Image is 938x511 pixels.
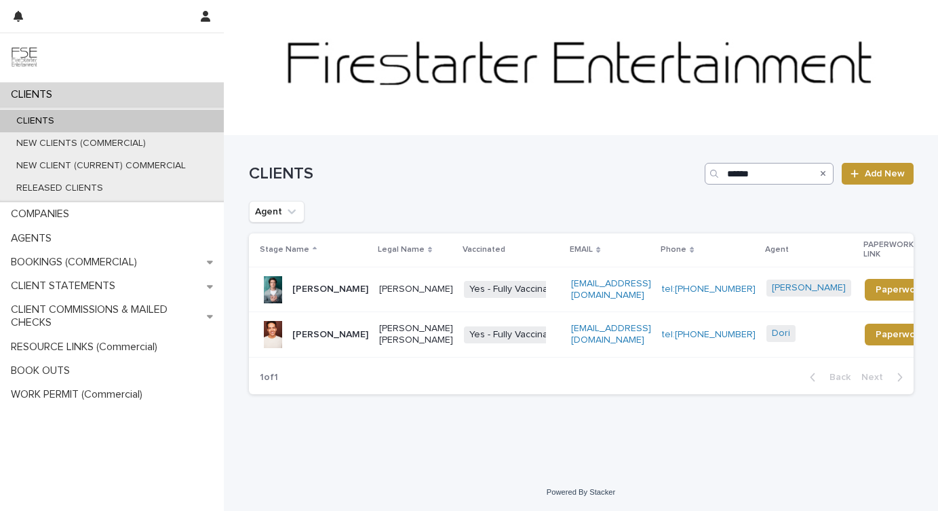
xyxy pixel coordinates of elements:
span: Yes - Fully Vaccinated [464,326,568,343]
p: Phone [661,242,686,257]
p: EMAIL [570,242,593,257]
a: Dori [772,328,790,339]
span: Yes - Fully Vaccinated [464,281,568,298]
span: Add New [865,169,905,178]
a: Paperwork [865,324,935,345]
p: BOOKINGS (COMMERCIAL) [5,256,148,269]
span: Paperwork [876,285,924,295]
p: PAPERWORK LINK [863,238,927,263]
p: Vaccinated [463,242,505,257]
a: tel:[PHONE_NUMBER] [662,330,756,339]
p: CLIENT COMMISSIONS & MAILED CHECKS [5,303,207,329]
a: Paperwork [865,279,935,301]
button: Back [799,371,856,383]
p: [PERSON_NAME] [PERSON_NAME] [379,323,453,346]
input: Search [705,163,834,185]
p: [PERSON_NAME] [292,284,368,295]
a: [EMAIL_ADDRESS][DOMAIN_NAME] [571,324,651,345]
p: CLIENT STATEMENTS [5,280,126,292]
p: WORK PERMIT (Commercial) [5,388,153,401]
p: [PERSON_NAME] [292,329,368,341]
span: Next [861,373,891,382]
span: Paperwork [876,330,924,339]
p: RELEASED CLIENTS [5,183,114,194]
p: NEW CLIENTS (COMMERCIAL) [5,138,157,149]
a: [PERSON_NAME] [772,282,846,294]
a: Add New [842,163,913,185]
p: Agent [765,242,789,257]
h1: CLIENTS [249,164,700,184]
button: Agent [249,201,305,223]
a: tel:[PHONE_NUMBER] [662,284,756,294]
p: AGENTS [5,232,62,245]
a: [EMAIL_ADDRESS][DOMAIN_NAME] [571,279,651,300]
img: 9JgRvJ3ETPGCJDhvPVA5 [11,44,38,71]
button: Next [856,371,914,383]
p: BOOK OUTS [5,364,81,377]
p: Legal Name [378,242,425,257]
p: 1 of 1 [249,361,289,394]
p: COMPANIES [5,208,80,221]
p: [PERSON_NAME] [379,284,453,295]
p: CLIENTS [5,115,65,127]
span: Back [821,373,851,382]
a: Powered By Stacker [547,488,615,496]
p: CLIENTS [5,88,63,101]
p: Stage Name [260,242,309,257]
p: RESOURCE LINKS (Commercial) [5,341,168,354]
p: NEW CLIENT (CURRENT) COMMERCIAL [5,160,197,172]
